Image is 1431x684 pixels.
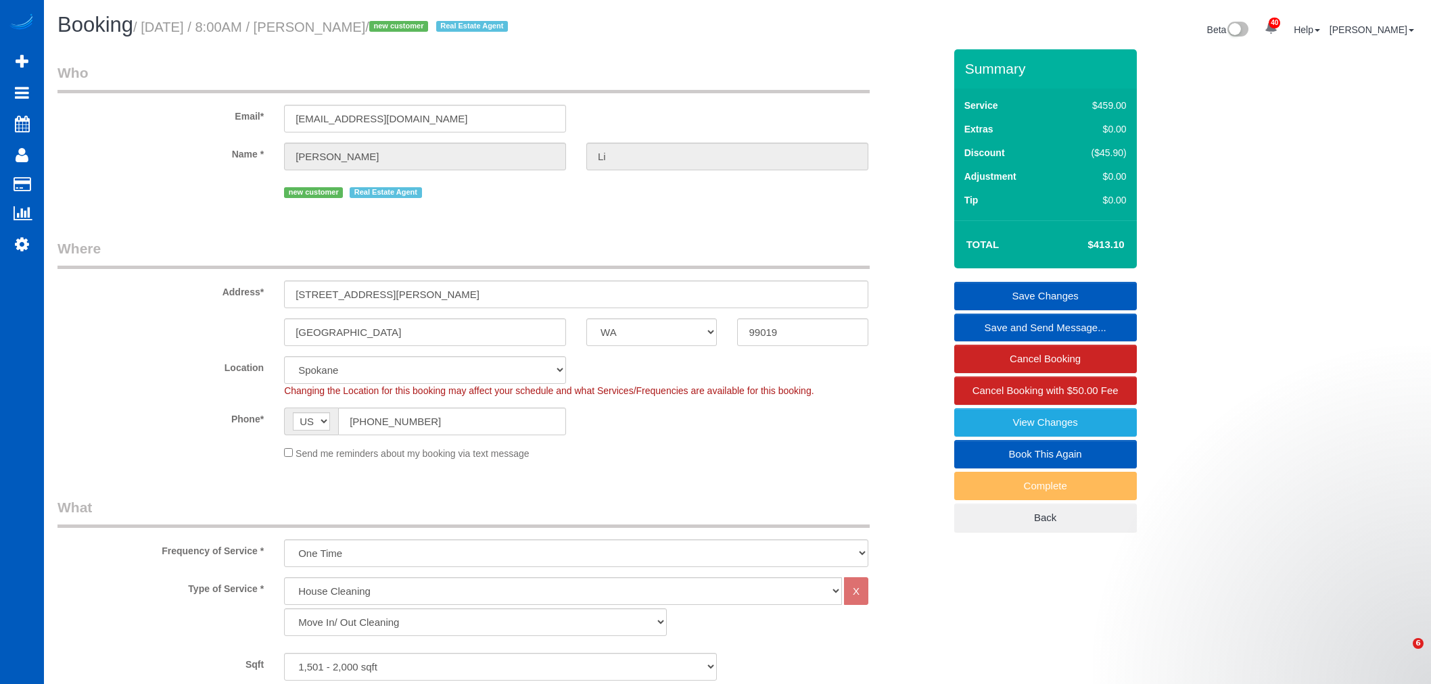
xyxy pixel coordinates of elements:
label: Phone* [47,408,274,426]
a: Help [1294,24,1320,35]
legend: Who [57,63,870,93]
span: Booking [57,13,133,36]
input: Phone* [338,408,566,435]
input: Last Name* [586,143,868,170]
strong: Total [966,239,1000,250]
h3: Summary [965,61,1130,76]
img: Automaid Logo [8,14,35,32]
label: Discount [964,146,1005,160]
a: [PERSON_NAME] [1330,24,1414,35]
input: First Name* [284,143,566,170]
legend: What [57,497,870,528]
label: Service [964,99,998,112]
img: New interface [1226,22,1248,39]
div: ($45.90) [1062,146,1126,160]
span: Real Estate Agent [350,187,421,198]
span: / [365,20,512,34]
a: View Changes [954,408,1137,437]
small: / [DATE] / 8:00AM / [PERSON_NAME] [133,20,512,34]
label: Tip [964,193,979,207]
label: Sqft [47,653,274,671]
input: Email* [284,105,566,132]
a: Save and Send Message... [954,314,1137,342]
span: 40 [1269,18,1280,28]
iframe: Intercom live chat [1385,638,1417,670]
label: Email* [47,105,274,123]
div: $0.00 [1062,122,1126,136]
a: Save Changes [954,282,1137,310]
a: Back [954,504,1137,532]
label: Adjustment [964,170,1016,183]
span: 6 [1413,638,1424,649]
div: $0.00 [1062,193,1126,207]
a: Beta [1207,24,1249,35]
div: $0.00 [1062,170,1126,183]
div: $459.00 [1062,99,1126,112]
a: 40 [1258,14,1284,43]
input: Zip Code* [737,318,868,346]
label: Location [47,356,274,374]
legend: Where [57,239,870,269]
a: Book This Again [954,440,1137,468]
span: Cancel Booking with $50.00 Fee [972,385,1119,396]
input: City* [284,318,566,346]
span: new customer [284,187,343,198]
label: Name * [47,143,274,161]
label: Address* [47,280,274,299]
label: Extras [964,122,993,136]
span: Send me reminders about my booking via text message [296,448,530,459]
h4: $413.10 [1047,239,1124,251]
span: Real Estate Agent [436,21,508,32]
span: Changing the Location for this booking may affect your schedule and what Services/Frequencies are... [284,385,814,396]
label: Frequency of Service * [47,539,274,558]
a: Cancel Booking [954,345,1137,373]
span: new customer [369,21,428,32]
a: Cancel Booking with $50.00 Fee [954,376,1137,405]
label: Type of Service * [47,577,274,595]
